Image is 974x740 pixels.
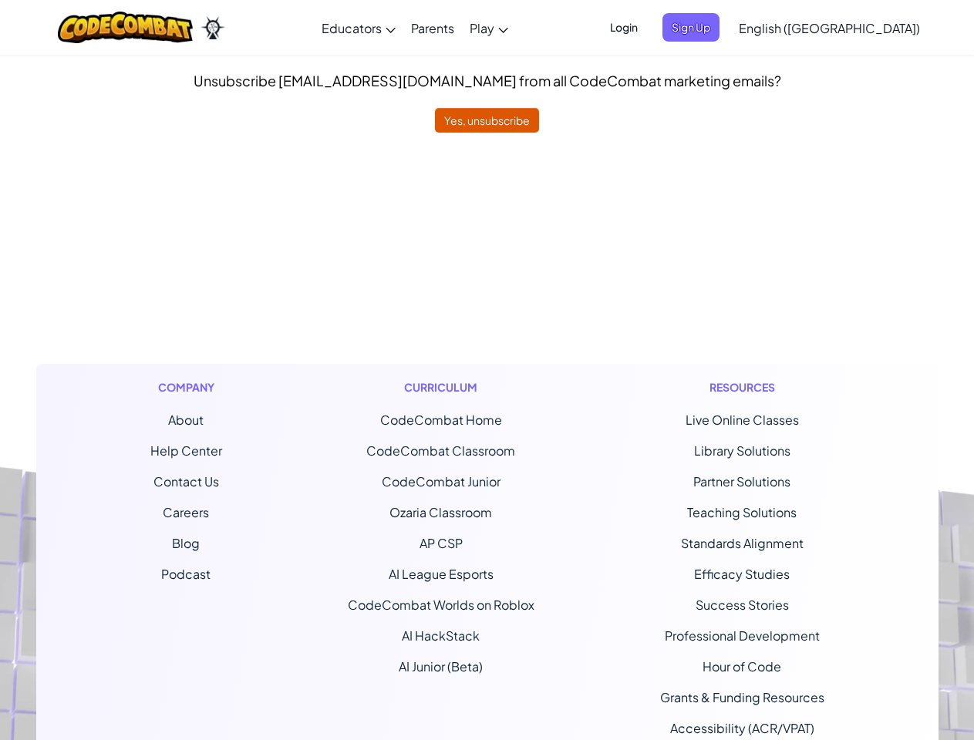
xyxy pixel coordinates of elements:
[194,72,781,89] span: Unsubscribe [EMAIL_ADDRESS][DOMAIN_NAME] from all CodeCombat marketing emails?
[380,412,502,428] span: CodeCombat Home
[731,7,928,49] a: English ([GEOGRAPHIC_DATA])
[201,16,225,39] img: Ozaria
[348,379,534,395] h1: Curriculum
[681,535,804,551] a: Standards Alignment
[161,566,211,582] a: Podcast
[703,658,781,674] a: Hour of Code
[150,442,222,459] a: Help Center
[696,597,789,613] a: Success Stories
[660,379,824,395] h1: Resources
[739,20,920,36] span: English ([GEOGRAPHIC_DATA])
[403,7,462,49] a: Parents
[150,379,222,395] h1: Company
[366,442,515,459] a: CodeCombat Classroom
[314,7,403,49] a: Educators
[693,473,790,489] a: Partner Solutions
[168,412,204,428] a: About
[58,12,193,43] img: CodeCombat logo
[662,13,720,42] button: Sign Up
[435,108,539,133] button: Yes, unsubscribe
[420,535,463,551] a: AP CSP
[687,504,797,520] a: Teaching Solutions
[172,535,200,551] a: Blog
[470,20,494,36] span: Play
[348,597,534,613] a: CodeCombat Worlds on Roblox
[382,473,500,489] a: CodeCombat Junior
[660,689,824,705] a: Grants & Funding Resources
[163,504,209,520] a: Careers
[389,504,492,520] a: Ozaria Classroom
[601,13,647,42] button: Login
[694,566,790,582] a: Efficacy Studies
[694,442,790,459] a: Library Solutions
[322,20,382,36] span: Educators
[686,412,799,428] a: Live Online Classes
[389,566,494,582] a: AI League Esports
[402,627,480,644] a: AI HackStack
[153,473,219,489] span: Contact Us
[670,720,814,736] a: Accessibility (ACR/VPAT)
[462,7,516,49] a: Play
[665,627,820,644] a: Professional Development
[399,658,483,674] a: AI Junior (Beta)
